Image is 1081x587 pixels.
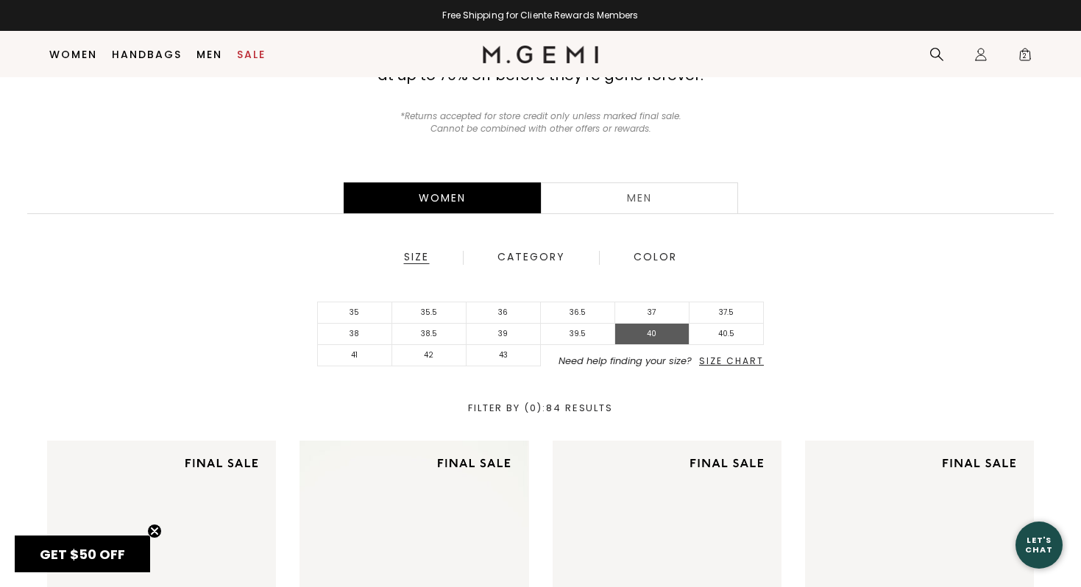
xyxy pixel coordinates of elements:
div: Women [344,182,541,213]
a: Men [196,49,222,60]
li: 41 [318,345,392,366]
div: Let's Chat [1016,536,1063,554]
div: Color [633,251,678,264]
div: Size [403,251,430,264]
p: *Returns accepted for store credit only unless marked final sale. Cannot be combined with other o... [391,110,690,135]
li: 38 [318,324,392,345]
li: 42 [392,345,467,366]
img: final sale tag [428,449,520,477]
div: GET $50 OFFClose teaser [15,536,150,572]
a: Women [49,49,97,60]
li: 40.5 [690,324,764,345]
img: final sale tag [176,449,267,477]
li: 39 [467,324,541,345]
li: 35 [318,302,392,324]
img: final sale tag [681,449,772,477]
span: Size Chart [699,355,764,367]
img: M.Gemi [483,46,598,63]
li: 35.5 [392,302,467,324]
li: Need help finding your size? [541,356,764,366]
img: final sale tag [933,449,1024,477]
li: 36 [467,302,541,324]
span: 2 [1018,50,1032,65]
li: 36.5 [541,302,615,324]
li: 40 [615,324,690,345]
span: GET $50 OFF [40,545,125,563]
li: 37.5 [690,302,764,324]
button: Close teaser [147,524,162,538]
a: Sale [237,49,266,60]
li: 43 [467,345,541,366]
li: 38.5 [392,324,467,345]
li: 39.5 [541,324,615,345]
a: Men [541,182,738,213]
div: Filter By (0) : 84 Results [18,403,1063,413]
a: Handbags [112,49,182,60]
li: 37 [615,302,690,324]
div: Category [497,251,566,264]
